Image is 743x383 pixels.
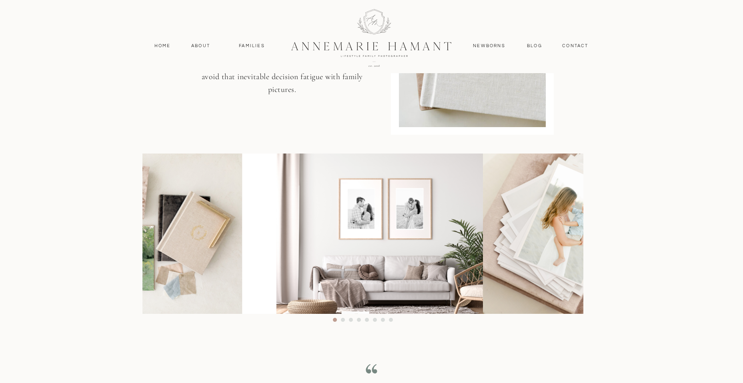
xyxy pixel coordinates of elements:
li: Page dot 4 [357,318,361,322]
li: Page dot 2 [341,318,345,322]
a: About [189,42,212,50]
li: Page dot 6 [373,318,377,322]
a: Home [151,42,174,50]
li: Page dot 7 [381,318,385,322]
li: Page dot 3 [349,318,353,322]
a: Families [234,42,270,50]
a: Blog [525,42,544,50]
li: Page dot 8 [389,318,393,322]
p: Deciding how to print a gallery wall or album can be really easy to procrastinate when you love s... [202,19,363,106]
a: contact [558,42,593,50]
li: Page dot 5 [365,318,369,322]
li: Page dot 1 [333,318,337,322]
a: Newborns [470,42,509,50]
